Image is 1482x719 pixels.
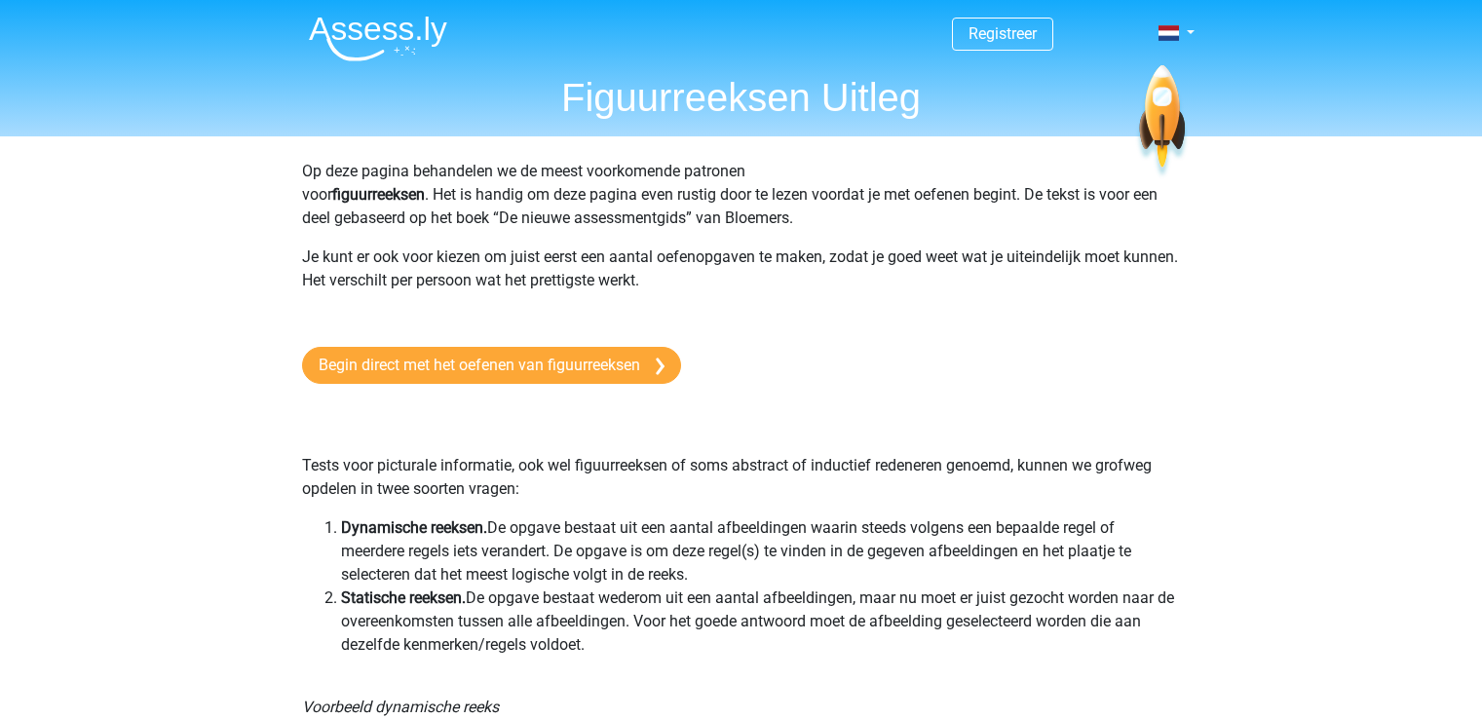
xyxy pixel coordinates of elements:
img: Assessly [309,16,447,61]
img: spaceship.7d73109d6933.svg [1135,65,1189,179]
b: figuurreeksen [332,185,425,204]
h1: Figuurreeksen Uitleg [293,74,1190,121]
p: Je kunt er ook voor kiezen om juist eerst een aantal oefenopgaven te maken, zodat je goed weet wa... [302,246,1181,316]
a: Begin direct met het oefenen van figuurreeksen [302,347,681,384]
b: Statische reeksen. [341,588,466,607]
li: De opgave bestaat wederom uit een aantal afbeeldingen, maar nu moet er juist gezocht worden naar ... [341,587,1181,657]
a: Registreer [969,24,1037,43]
i: Voorbeeld dynamische reeks [302,698,499,716]
img: arrow-right.e5bd35279c78.svg [656,358,665,375]
p: Op deze pagina behandelen we de meest voorkomende patronen voor . Het is handig om deze pagina ev... [302,160,1181,230]
p: Tests voor picturale informatie, ook wel figuurreeksen of soms abstract of inductief redeneren ge... [302,407,1181,501]
b: Dynamische reeksen. [341,518,487,537]
li: De opgave bestaat uit een aantal afbeeldingen waarin steeds volgens een bepaalde regel of meerder... [341,516,1181,587]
